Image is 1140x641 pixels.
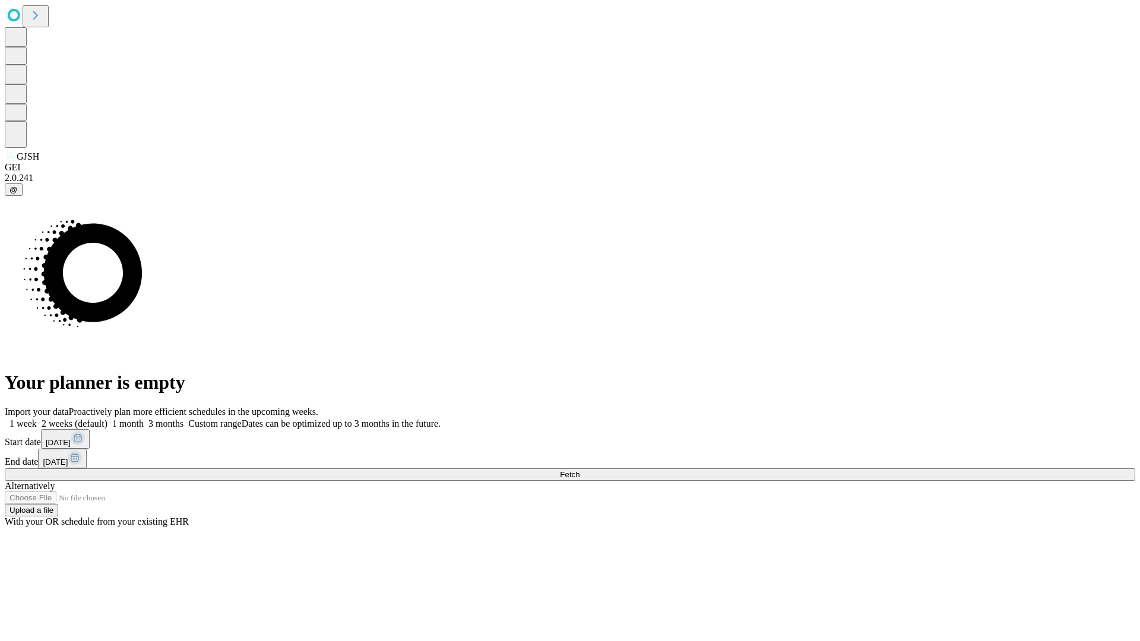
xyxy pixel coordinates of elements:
button: [DATE] [41,429,90,449]
span: @ [9,185,18,194]
span: Import your data [5,407,69,417]
button: Upload a file [5,504,58,516]
span: 1 week [9,418,37,429]
div: End date [5,449,1135,468]
h1: Your planner is empty [5,372,1135,394]
button: [DATE] [38,449,87,468]
span: 3 months [148,418,183,429]
button: Fetch [5,468,1135,481]
span: Fetch [560,470,579,479]
div: Start date [5,429,1135,449]
button: @ [5,183,23,196]
div: GEI [5,162,1135,173]
span: Custom range [188,418,241,429]
span: Dates can be optimized up to 3 months in the future. [242,418,441,429]
span: GJSH [17,151,39,161]
div: 2.0.241 [5,173,1135,183]
span: [DATE] [43,458,68,467]
span: Proactively plan more efficient schedules in the upcoming weeks. [69,407,318,417]
span: Alternatively [5,481,55,491]
span: 2 weeks (default) [42,418,107,429]
span: 1 month [112,418,144,429]
span: [DATE] [46,438,71,447]
span: With your OR schedule from your existing EHR [5,516,189,526]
